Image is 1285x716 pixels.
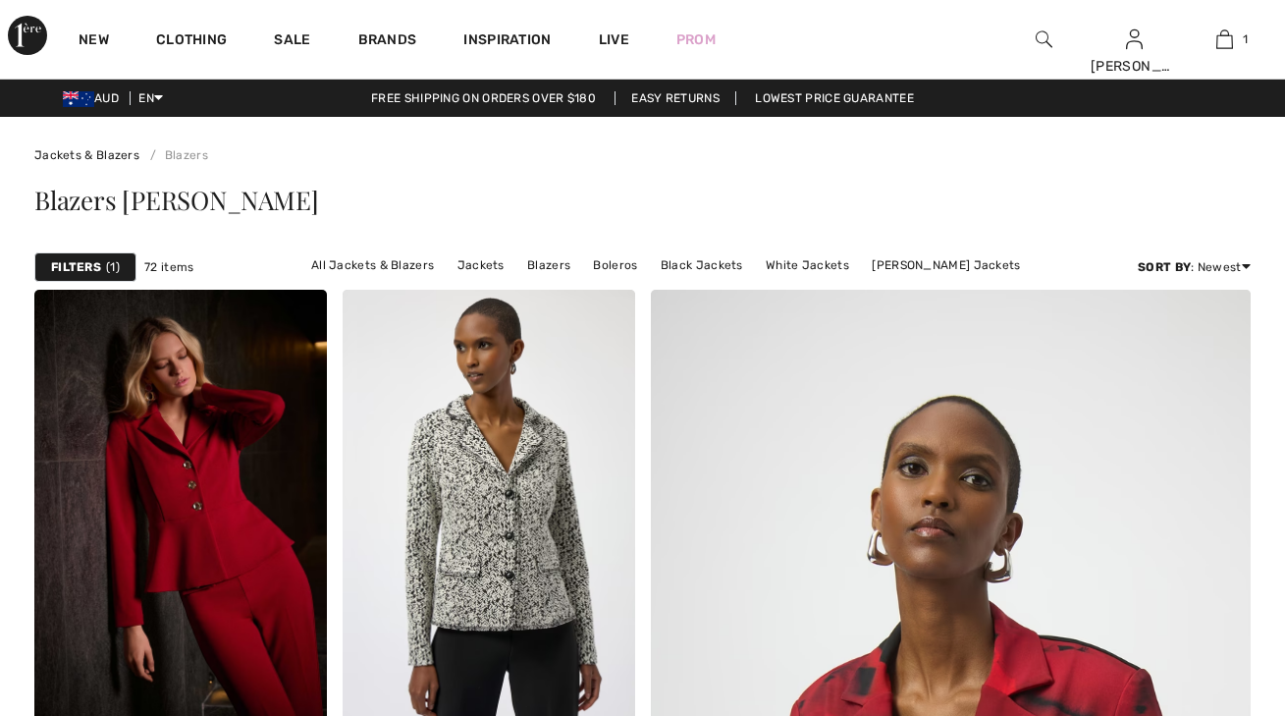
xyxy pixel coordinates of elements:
[51,258,101,276] strong: Filters
[1138,258,1251,276] div: : Newest
[651,252,753,278] a: Black Jackets
[448,252,514,278] a: Jackets
[599,29,629,50] a: Live
[463,31,551,52] span: Inspiration
[63,91,127,105] span: AUD
[862,252,1030,278] a: [PERSON_NAME] Jackets
[1180,28,1268,51] a: 1
[517,252,580,278] a: Blazers
[1126,29,1143,48] a: Sign In
[106,258,120,276] span: 1
[274,31,310,52] a: Sale
[615,91,736,105] a: Easy Returns
[676,29,716,50] a: Prom
[138,91,163,105] span: EN
[301,252,444,278] a: All Jackets & Blazers
[1243,30,1248,48] span: 1
[558,278,675,303] a: [PERSON_NAME]
[79,31,109,52] a: New
[63,91,94,107] img: Australian Dollar
[1138,260,1191,274] strong: Sort By
[358,31,417,52] a: Brands
[34,183,318,217] span: Blazers [PERSON_NAME]
[8,16,47,55] img: 1ère Avenue
[1126,28,1143,51] img: My Info
[34,148,139,162] a: Jackets & Blazers
[678,278,775,303] a: Blue Jackets
[142,148,207,162] a: Blazers
[1036,28,1052,51] img: search the website
[1091,56,1179,77] div: [PERSON_NAME]
[1216,28,1233,51] img: My Bag
[583,252,647,278] a: Boleros
[144,258,193,276] span: 72 items
[156,31,227,52] a: Clothing
[756,252,859,278] a: White Jackets
[739,91,930,105] a: Lowest Price Guarantee
[1158,569,1265,618] iframe: Opens a widget where you can find more information
[355,91,612,105] a: Free shipping on orders over $180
